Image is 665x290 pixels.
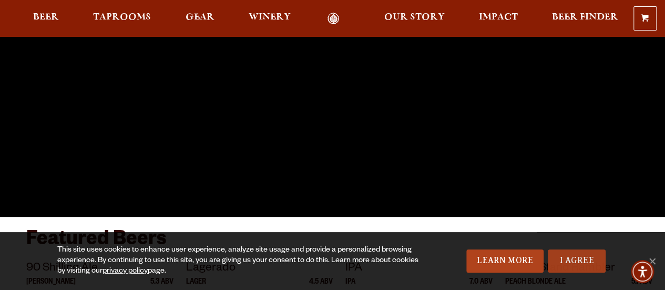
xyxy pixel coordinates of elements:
[472,13,525,25] a: Impact
[377,13,452,25] a: Our Story
[242,13,298,25] a: Winery
[57,245,425,277] div: This site uses cookies to enhance user experience, analyze site usage and provide a personalized ...
[179,13,221,25] a: Gear
[466,249,544,273] a: Learn More
[33,13,59,22] span: Beer
[548,249,606,273] a: I Agree
[631,260,654,283] div: Accessibility Menu
[545,13,625,25] a: Beer Finder
[384,13,445,22] span: Our Story
[479,13,518,22] span: Impact
[86,13,158,25] a: Taprooms
[314,13,353,25] a: Odell Home
[103,267,148,276] a: privacy policy
[26,227,639,259] h3: Featured Beers
[552,13,618,22] span: Beer Finder
[249,13,291,22] span: Winery
[186,13,214,22] span: Gear
[26,13,66,25] a: Beer
[93,13,151,22] span: Taprooms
